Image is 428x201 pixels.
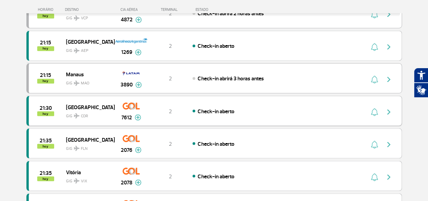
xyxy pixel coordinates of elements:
[81,80,89,86] span: MAO
[74,178,80,183] img: destiny_airplane.svg
[198,140,234,147] span: Check-in aberto
[66,70,109,79] span: Manaus
[414,68,428,83] button: Abrir recursos assistivos.
[169,43,172,49] span: 2
[385,108,393,116] img: seta-direita-painel-voo.svg
[414,83,428,98] button: Abrir tradutor de língua de sinais.
[121,146,132,154] span: 2076
[169,75,172,82] span: 2
[135,17,142,23] img: mais-info-painel-voo.svg
[169,10,172,17] span: 2
[66,37,109,46] span: [GEOGRAPHIC_DATA]
[40,73,51,78] span: 2025-10-01 21:15:00
[371,173,378,181] img: sino-painel-voo.svg
[66,174,109,184] span: GIG
[28,7,65,12] div: HORÁRIO
[121,16,133,24] span: 4872
[198,43,234,49] span: Check-in aberto
[121,178,132,186] span: 2078
[135,179,141,185] img: mais-info-painel-voo.svg
[40,105,52,110] span: 2025-10-01 21:30:00
[198,108,234,115] span: Check-in aberto
[74,15,80,21] img: destiny_airplane.svg
[385,140,393,148] img: seta-direita-painel-voo.svg
[169,108,172,115] span: 2
[120,81,133,89] span: 3890
[371,108,378,116] img: sino-painel-voo.svg
[135,49,141,55] img: mais-info-painel-voo.svg
[121,113,132,121] span: 7612
[192,7,247,12] div: ESTADO
[37,79,54,83] span: hoy
[37,176,54,181] span: hoy
[74,80,80,86] img: destiny_airplane.svg
[81,15,88,21] span: VCP
[169,140,172,147] span: 2
[74,48,80,53] img: destiny_airplane.svg
[169,173,172,180] span: 2
[81,145,88,152] span: FLN
[66,109,109,119] span: GIG
[37,46,54,51] span: hoy
[414,68,428,98] div: Plugin de acessibilidade da Hand Talk.
[198,10,264,17] span: Check-in abrirá 2 horas antes
[148,7,192,12] div: TERMINAL
[66,135,109,144] span: [GEOGRAPHIC_DATA]
[114,7,148,12] div: CIA AÉREA
[198,173,234,180] span: Check-in aberto
[135,82,142,88] img: mais-info-painel-voo.svg
[121,48,132,56] span: 1269
[40,170,52,175] span: 2025-10-01 21:35:00
[81,113,88,119] span: COR
[37,111,54,116] span: hoy
[371,75,378,83] img: sino-painel-voo.svg
[198,75,264,82] span: Check-in abrirá 3 horas antes
[40,40,51,45] span: 2025-10-01 21:15:00
[74,145,80,151] img: destiny_airplane.svg
[66,142,109,152] span: GIG
[385,43,393,51] img: seta-direita-painel-voo.svg
[66,102,109,111] span: [GEOGRAPHIC_DATA]
[385,173,393,181] img: seta-direita-painel-voo.svg
[66,167,109,176] span: Vitória
[81,178,87,184] span: VIX
[385,75,393,83] img: seta-direita-painel-voo.svg
[74,113,80,118] img: destiny_airplane.svg
[65,7,114,12] div: DESTINO
[135,114,141,120] img: mais-info-painel-voo.svg
[37,144,54,148] span: hoy
[66,77,109,86] span: GIG
[66,44,109,54] span: GIG
[81,48,88,54] span: AEP
[135,147,141,153] img: mais-info-painel-voo.svg
[40,138,52,143] span: 2025-10-01 21:35:00
[371,140,378,148] img: sino-painel-voo.svg
[371,43,378,51] img: sino-painel-voo.svg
